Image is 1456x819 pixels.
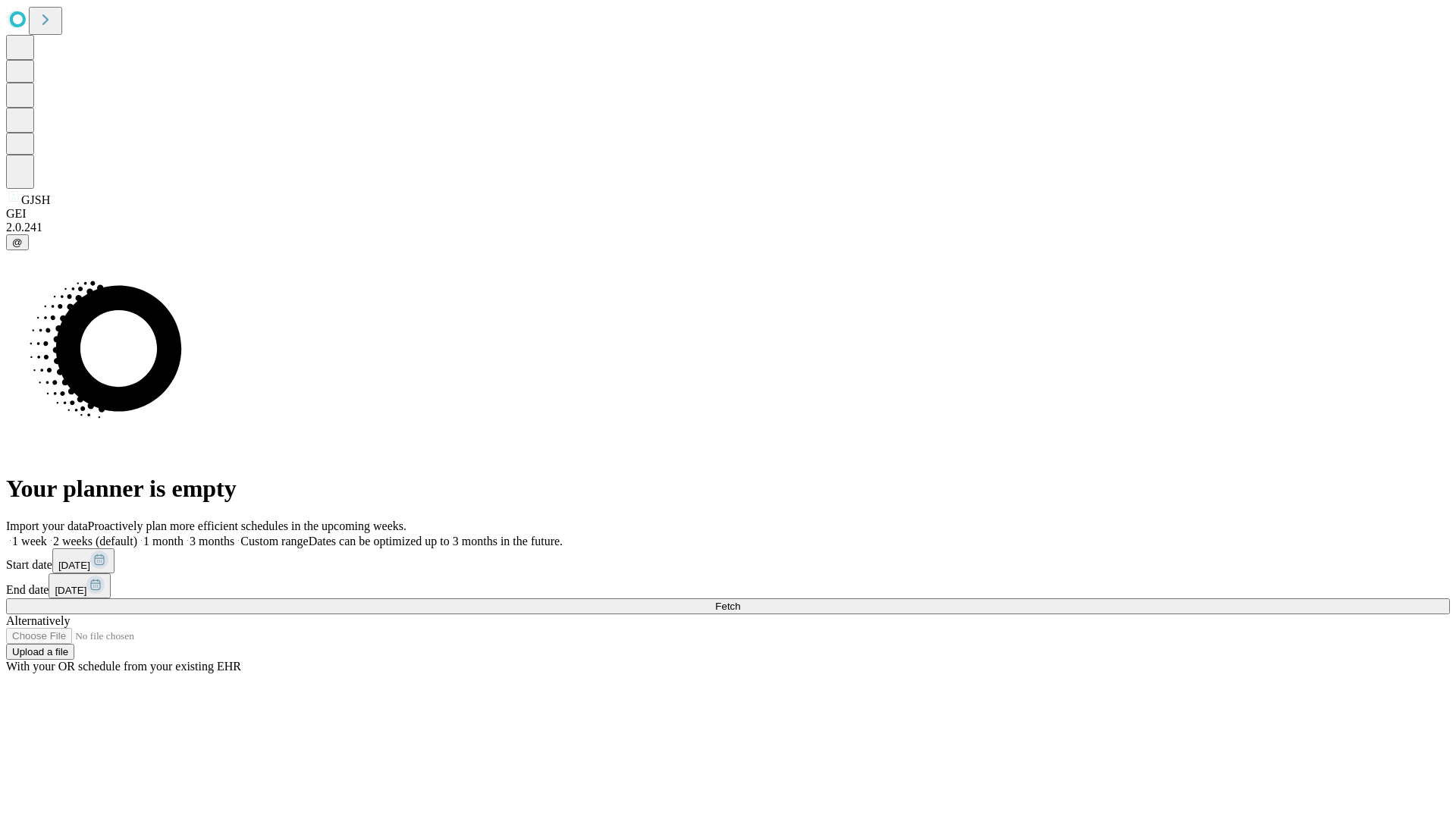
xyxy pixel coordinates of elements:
div: 2.0.241 [6,221,1450,234]
div: End date [6,573,1450,598]
h1: Your planner is empty [6,475,1450,503]
div: Start date [6,548,1450,573]
span: [DATE] [55,585,86,596]
span: Dates can be optimized up to 3 months in the future. [309,535,563,548]
span: Import your data [6,519,88,532]
span: 3 months [190,535,234,548]
span: Fetch [715,601,740,612]
span: Proactively plan more efficient schedules in the upcoming weeks. [88,519,406,532]
span: 1 month [143,535,184,548]
button: [DATE] [49,573,111,598]
button: @ [6,234,29,250]
span: GJSH [21,193,50,206]
span: [DATE] [58,560,90,571]
div: GEI [6,207,1450,221]
span: Custom range [240,535,308,548]
button: Fetch [6,598,1450,614]
button: Upload a file [6,644,74,660]
span: Alternatively [6,614,70,627]
span: With your OR schedule from your existing EHR [6,660,241,673]
span: 1 week [12,535,47,548]
span: 2 weeks (default) [53,535,137,548]
button: [DATE] [52,548,115,573]
span: @ [12,237,23,248]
